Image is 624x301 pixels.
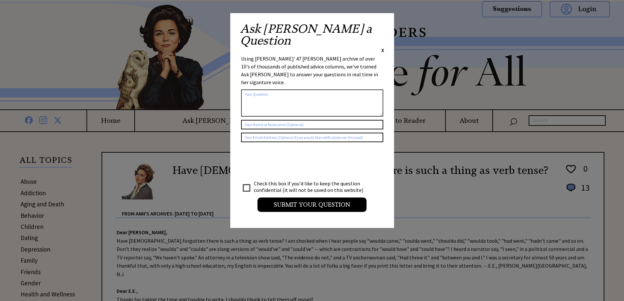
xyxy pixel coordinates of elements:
iframe: reCAPTCHA [241,149,341,174]
span: X [381,47,384,53]
input: Your Email Address (Optional if you would like notifications on this post) [241,133,383,142]
h2: Ask [PERSON_NAME] a Question [240,23,384,47]
div: Using [PERSON_NAME]' 47 [PERSON_NAME] archive of over 10's of thousands of published advice colum... [241,55,383,86]
input: Submit your Question [257,198,367,212]
input: Your Name or Nickname (Optional) [241,120,383,129]
td: Check this box if you'd like to keep the question confidential (it will not be saved on this webs... [254,180,369,194]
